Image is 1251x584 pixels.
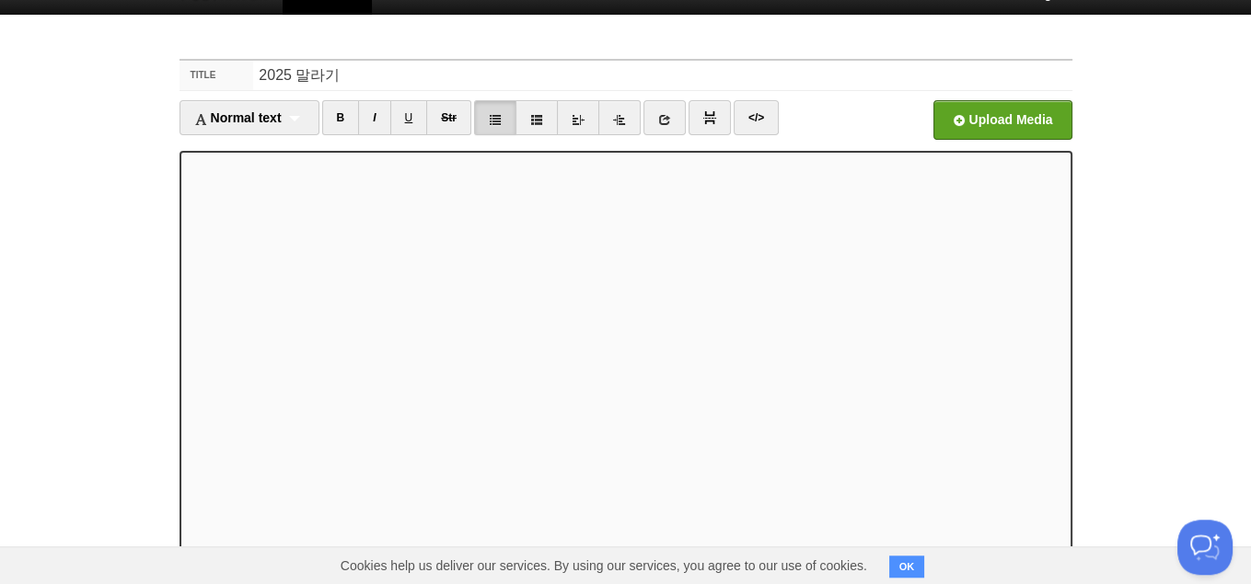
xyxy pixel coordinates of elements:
[889,555,925,578] button: OK
[390,100,428,135] a: U
[441,111,457,124] del: Str
[322,100,360,135] a: B
[426,100,471,135] a: Str
[1177,520,1233,575] iframe: Help Scout Beacon - Open
[180,61,254,90] label: Title
[322,547,886,584] span: Cookies help us deliver our services. By using our services, you agree to our use of cookies.
[358,100,390,135] a: I
[734,100,779,135] a: </>
[194,110,282,125] span: Normal text
[703,111,716,124] img: pagebreak-icon.png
